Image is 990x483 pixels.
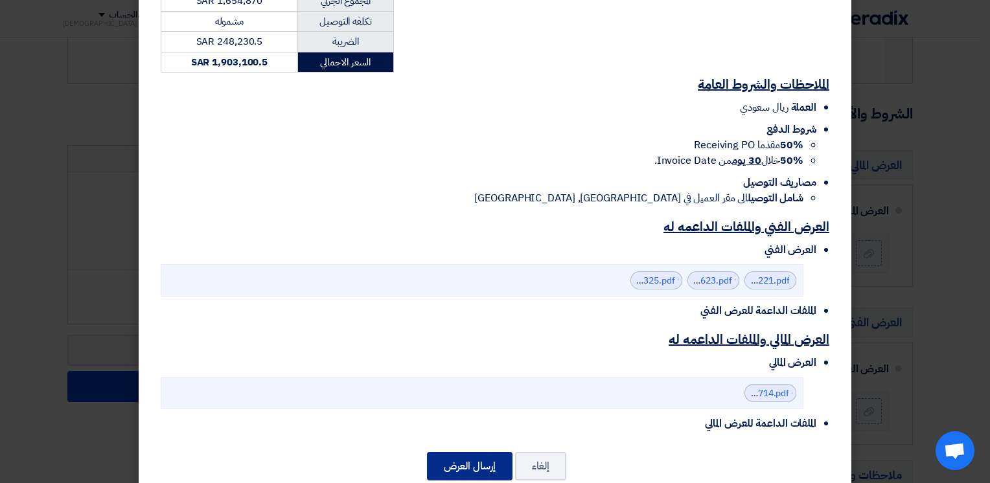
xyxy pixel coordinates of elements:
[769,355,816,370] span: العرض المالي
[297,11,393,32] td: تكلفه التوصيل
[297,52,393,73] td: السعر الاجمالي
[215,14,244,28] span: مشموله
[427,452,512,480] button: إرسال العرض
[765,242,816,258] span: العرض الفني
[748,190,803,206] strong: شامل التوصيل
[297,32,393,52] td: الضريبة
[161,190,803,206] li: الى مقر العميل في [GEOGRAPHIC_DATA], [GEOGRAPHIC_DATA]
[698,74,829,94] u: الملاحظات والشروط العامة
[654,153,803,168] span: خلال من Invoice Date.
[196,34,263,49] span: SAR 248,230.5
[732,153,761,168] u: 30 يوم
[766,122,816,137] span: شروط الدفع
[669,330,829,349] u: العرض المالي والملفات الداعمه له
[780,137,803,153] strong: 50%
[791,100,816,115] span: العملة
[705,416,816,431] span: الملفات الداعمة للعرض المالي
[936,431,974,470] a: Open chat
[700,303,816,319] span: الملفات الداعمة للعرض الفني
[740,100,789,115] span: ريال سعودي
[663,217,829,236] u: العرض الفني والملفات الداعمه له
[780,153,803,168] strong: 50%
[191,55,268,69] strong: SAR 1,903,100.5
[743,175,816,190] span: مصاريف التوصيل
[694,137,803,153] span: مقدما Receiving PO
[515,452,566,480] button: إلغاء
